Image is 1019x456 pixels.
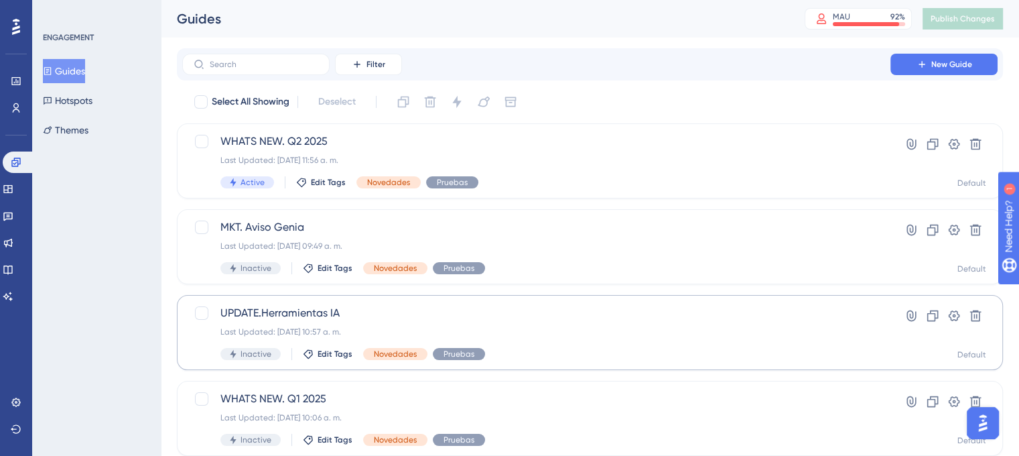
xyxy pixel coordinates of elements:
span: UPDATE.Herramientas IA [220,305,852,321]
button: Edit Tags [296,177,346,188]
span: New Guide [931,59,972,70]
button: New Guide [890,54,998,75]
span: Inactive [241,263,271,274]
span: MKT. Aviso Genia [220,219,852,235]
span: Filter [366,59,385,70]
button: Publish Changes [923,8,1003,30]
span: Novedades [374,349,417,359]
span: Novedades [374,263,417,274]
span: Edit Tags [318,263,352,274]
button: Themes [43,118,88,142]
span: Inactive [241,349,271,359]
span: WHATS NEW. Q1 2025 [220,391,852,407]
div: Default [957,264,986,274]
input: Search [210,60,318,69]
div: Guides [177,9,771,28]
button: Filter [335,54,402,75]
div: ENGAGEMENT [43,32,94,43]
span: Need Help? [31,3,84,19]
span: Deselect [318,94,356,110]
span: WHATS NEW. Q2 2025 [220,133,852,150]
div: Last Updated: [DATE] 11:56 a. m. [220,155,852,166]
span: Novedades [367,177,410,188]
span: Edit Tags [318,349,352,359]
div: Last Updated: [DATE] 10:06 a. m. [220,412,852,423]
div: 1 [93,7,97,17]
span: Select All Showing [212,94,289,110]
span: Pruebas [437,177,468,188]
span: Publish Changes [931,13,995,24]
span: Edit Tags [318,435,352,445]
button: Edit Tags [303,263,352,274]
button: Hotspots [43,89,92,113]
div: MAU [833,11,850,22]
button: Edit Tags [303,435,352,445]
div: Default [957,349,986,360]
span: Active [241,177,265,188]
div: Last Updated: [DATE] 09:49 a. m. [220,241,852,251]
span: Pruebas [444,349,474,359]
span: Edit Tags [311,177,346,188]
button: Deselect [306,90,368,114]
iframe: UserGuiding AI Assistant Launcher [963,403,1003,443]
span: Inactive [241,435,271,445]
div: Last Updated: [DATE] 10:57 a. m. [220,327,852,337]
div: Default [957,435,986,446]
div: Default [957,178,986,188]
button: Guides [43,59,85,83]
button: Edit Tags [303,349,352,359]
span: Pruebas [444,435,474,445]
span: Novedades [374,435,417,445]
span: Pruebas [444,263,474,274]
div: 92 % [890,11,905,22]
